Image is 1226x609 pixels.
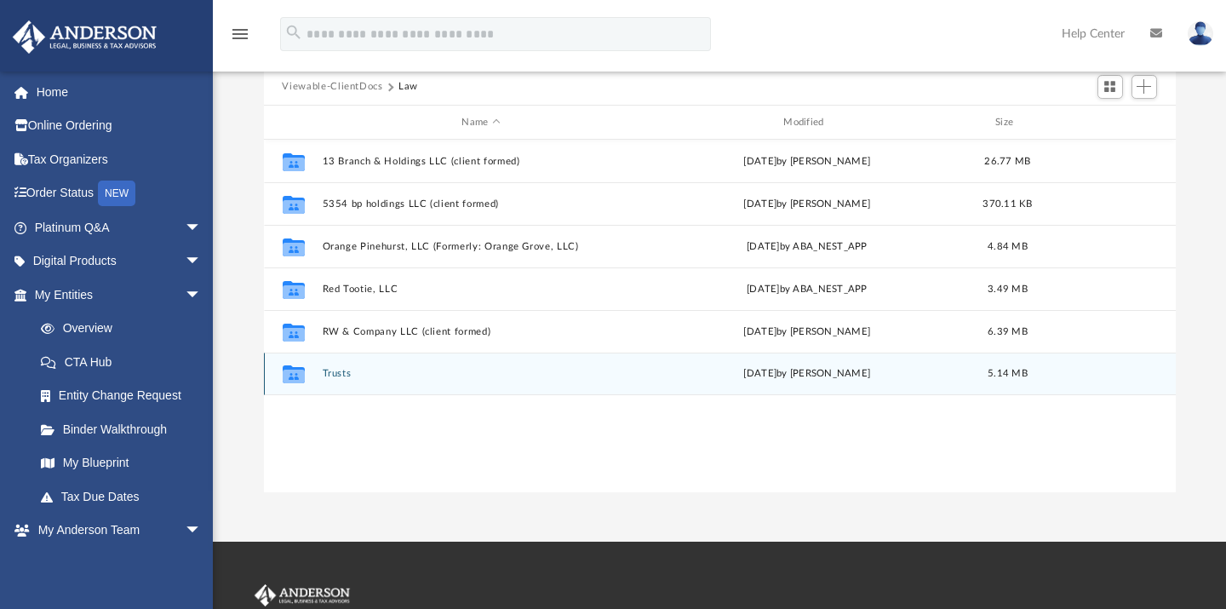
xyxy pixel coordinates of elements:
[988,327,1028,336] span: 6.39 MB
[988,242,1028,251] span: 4.84 MB
[973,115,1041,130] div: Size
[24,547,210,581] a: My Anderson Team
[648,282,966,297] div: [DATE] by ABA_NEST_APP
[1188,21,1213,46] img: User Pic
[24,312,227,346] a: Overview
[322,326,640,337] button: RW & Company LLC (client formed)
[12,244,227,279] a: Digital Productsarrow_drop_down
[251,584,353,606] img: Anderson Advisors Platinum Portal
[983,199,1032,209] span: 370.11 KB
[271,115,313,130] div: id
[24,480,227,514] a: Tax Due Dates
[284,23,303,42] i: search
[648,239,966,255] div: [DATE] by ABA_NEST_APP
[648,197,966,212] div: [DATE] by [PERSON_NAME]
[648,366,966,382] div: by [PERSON_NAME]
[1049,115,1168,130] div: id
[988,369,1028,378] span: 5.14 MB
[12,142,227,176] a: Tax Organizers
[743,369,776,378] span: [DATE]
[648,325,966,340] div: [DATE] by [PERSON_NAME]
[264,140,1176,492] div: grid
[12,278,227,312] a: My Entitiesarrow_drop_down
[12,176,227,211] a: Order StatusNEW
[24,412,227,446] a: Binder Walkthrough
[185,514,219,549] span: arrow_drop_down
[984,157,1030,166] span: 26.77 MB
[322,156,640,167] button: 13 Branch & Holdings LLC (client formed)
[230,32,250,44] a: menu
[24,379,227,413] a: Entity Change Request
[185,210,219,245] span: arrow_drop_down
[12,75,227,109] a: Home
[648,154,966,169] div: [DATE] by [PERSON_NAME]
[1097,75,1123,99] button: Switch to Grid View
[98,181,135,206] div: NEW
[24,446,219,480] a: My Blueprint
[398,79,418,95] button: Law
[322,284,640,295] button: Red Tootie, LLC
[647,115,965,130] div: Modified
[12,514,219,548] a: My Anderson Teamarrow_drop_down
[322,198,640,210] button: 5354 bp holdings LLC (client formed)
[24,345,227,379] a: CTA Hub
[988,284,1028,294] span: 3.49 MB
[185,278,219,313] span: arrow_drop_down
[1131,75,1157,99] button: Add
[12,109,227,143] a: Online Ordering
[322,369,640,380] button: Trusts
[321,115,639,130] div: Name
[8,20,162,54] img: Anderson Advisors Platinum Portal
[282,79,382,95] button: Viewable-ClientDocs
[12,210,227,244] a: Platinum Q&Aarrow_drop_down
[230,24,250,44] i: menu
[322,241,640,252] button: Orange Pinehurst, LLC (Formerly: Orange Grove, LLC)
[185,244,219,279] span: arrow_drop_down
